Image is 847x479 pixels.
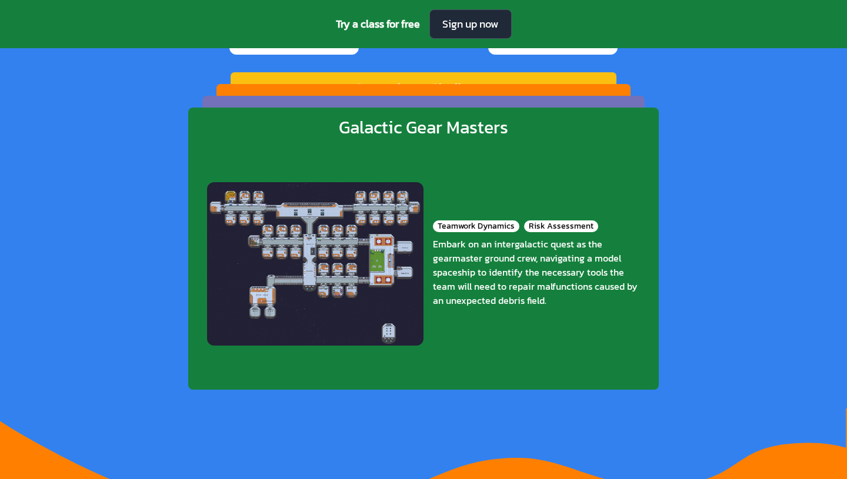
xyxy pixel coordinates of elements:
[354,80,493,98] div: Countdown Challenge
[429,9,512,39] a: Sign up now
[524,220,598,232] div: Risk Assessment
[336,16,420,32] span: Try a class for free
[433,220,519,232] div: Teamwork Dynamics
[433,237,640,307] div: Embark on an intergalactic quest as the gearmaster ground crew, navigating a model spaceship to i...
[377,105,470,125] div: Ethics Island
[377,92,470,111] div: Riddle Racers
[339,117,508,138] div: Galactic Gear Masters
